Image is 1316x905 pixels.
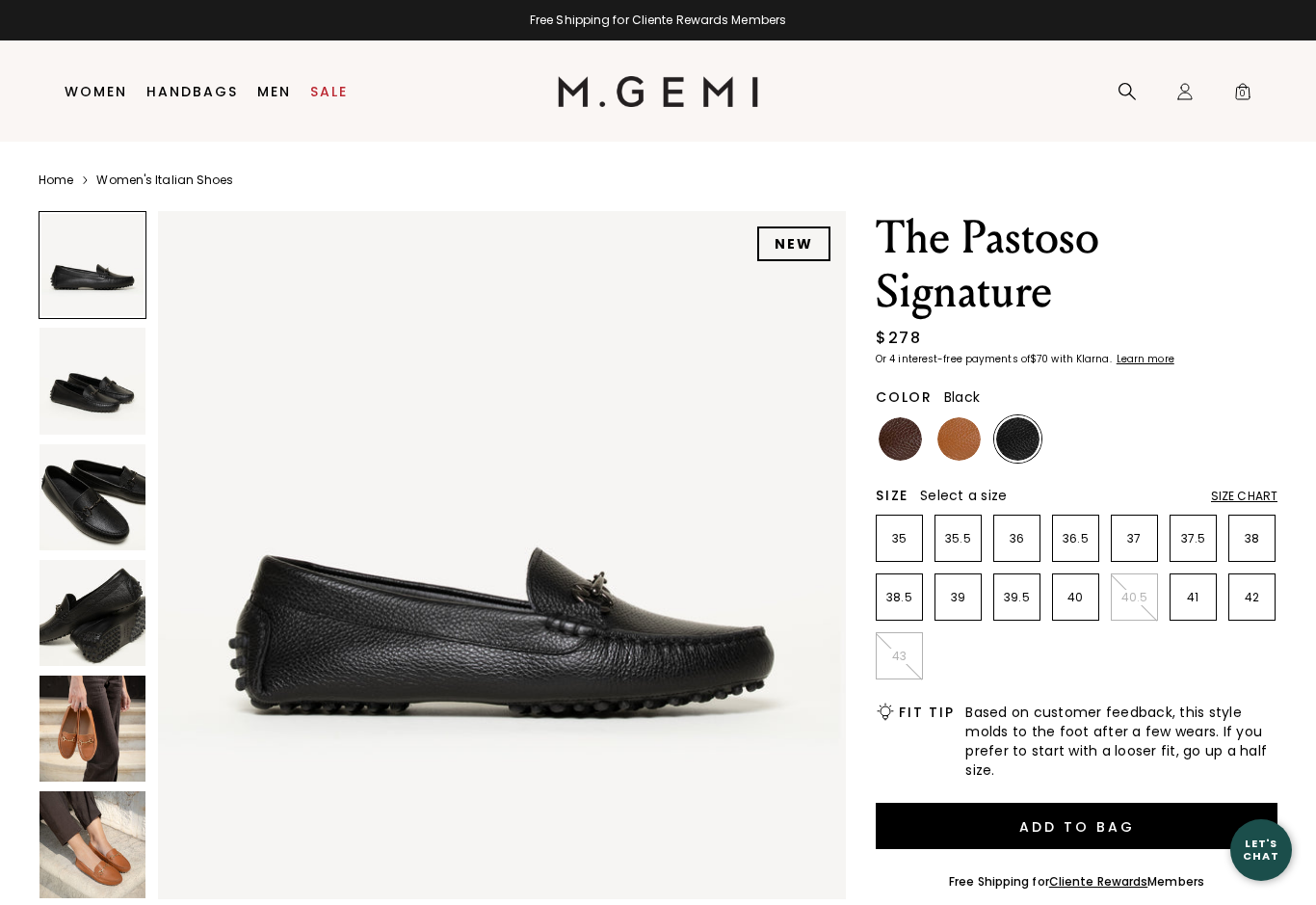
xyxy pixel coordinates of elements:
[146,84,238,99] a: Handbags
[965,703,1277,780] span: Based on customer feedback, this style molds to the foot after a few wears. If you prefer to star...
[39,328,145,434] img: The Pastoso Signature
[876,327,921,350] div: $278
[257,84,291,99] a: Men
[1051,352,1114,366] klarna-placement-style-body: with Klarna
[1112,531,1157,546] p: 37
[1229,590,1275,605] p: 42
[1030,352,1048,366] klarna-placement-style-amount: $70
[1115,354,1174,365] a: Learn more
[944,387,980,407] span: Black
[39,676,145,782] img: The Pastoso Signature
[1211,489,1277,504] div: Size Chart
[158,211,846,899] img: The Pastoso Signature
[876,352,1030,366] klarna-placement-style-body: Or 4 interest-free payments of
[899,705,954,720] h2: Fit Tip
[1230,838,1292,862] div: Let's Chat
[1171,590,1216,605] p: 41
[920,486,1007,505] span: Select a size
[879,417,922,461] img: Chocolate
[877,590,922,605] p: 38.5
[1053,590,1098,605] p: 40
[877,649,922,664] p: 43
[1229,531,1275,546] p: 38
[39,173,73,188] a: Home
[39,560,145,666] img: The Pastoso Signature
[558,76,759,107] img: M.Gemi
[996,417,1040,461] img: Black
[39,444,145,550] img: The Pastoso Signature
[935,531,981,546] p: 35.5
[876,211,1277,319] h1: The Pastoso Signature
[935,590,981,605] p: 39
[949,874,1204,890] div: Free Shipping for Members
[39,791,145,897] img: The Pastoso Signature
[876,488,908,503] h2: Size
[1112,590,1157,605] p: 40.5
[994,531,1040,546] p: 36
[1233,86,1252,105] span: 0
[877,531,922,546] p: 35
[1053,531,1098,546] p: 36.5
[994,590,1040,605] p: 39.5
[65,84,127,99] a: Women
[757,226,830,261] div: NEW
[876,389,933,405] h2: Color
[96,173,233,188] a: Women's Italian Shoes
[1049,873,1148,890] a: Cliente Rewards
[937,417,981,461] img: Tan
[1117,352,1174,366] klarna-placement-style-cta: Learn more
[876,803,1277,849] button: Add to Bag
[1171,531,1216,546] p: 37.5
[310,84,348,99] a: Sale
